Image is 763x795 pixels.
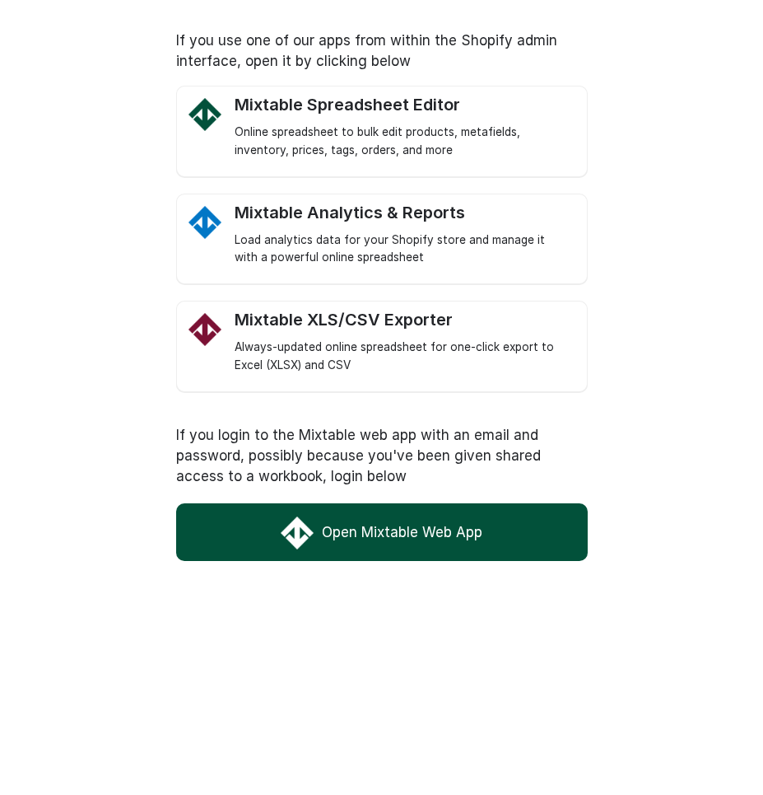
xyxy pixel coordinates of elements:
a: Mixtable Analytics Mixtable Analytics & Reports Load analytics data for your Shopify store and ma... [235,203,570,268]
div: Always-updated online spreadsheet for one-click export to Excel (XLSX) and CSV [235,339,570,375]
div: Mixtable Analytics & Reports [235,203,570,223]
a: Mixtable Excel and CSV Exporter app Logo Mixtable XLS/CSV Exporter Always-updated online spreadsh... [235,310,570,375]
a: Mixtable Spreadsheet Editor Logo Mixtable Spreadsheet Editor Online spreadsheet to bulk edit prod... [235,95,570,160]
a: Open Mixtable Web App [176,503,588,561]
div: Mixtable XLS/CSV Exporter [235,310,570,330]
p: If you use one of our apps from within the Shopify admin interface, open it by clicking below [176,30,588,72]
img: Mixtable Spreadsheet Editor Logo [188,98,221,131]
div: Load analytics data for your Shopify store and manage it with a powerful online spreadsheet [235,231,570,268]
div: Online spreadsheet to bulk edit products, metafields, inventory, prices, tags, orders, and more [235,124,570,160]
div: Mixtable Spreadsheet Editor [235,95,570,115]
img: Mixtable Analytics [188,206,221,239]
img: Mixtable Web App [281,517,314,549]
img: Mixtable Excel and CSV Exporter app Logo [188,313,221,346]
p: If you login to the Mixtable web app with an email and password, possibly because you've been giv... [176,425,588,487]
